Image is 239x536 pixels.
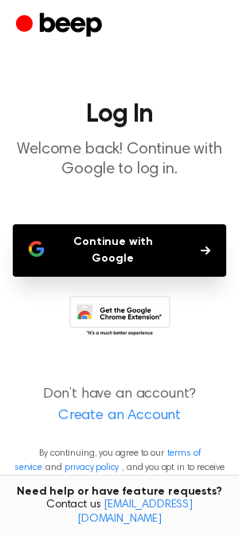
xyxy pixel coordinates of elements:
[16,406,223,427] a: Create an Account
[65,463,119,472] a: privacy policy
[13,384,226,427] p: Don’t have an account?
[10,499,229,526] span: Contact us
[13,140,226,180] p: Welcome back! Continue with Google to log in.
[13,446,226,489] p: By continuing, you agree to our and , and you opt in to receive emails from us.
[13,102,226,127] h1: Log In
[77,499,193,525] a: [EMAIL_ADDRESS][DOMAIN_NAME]
[13,224,226,277] button: Continue with Google
[16,10,106,41] a: Beep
